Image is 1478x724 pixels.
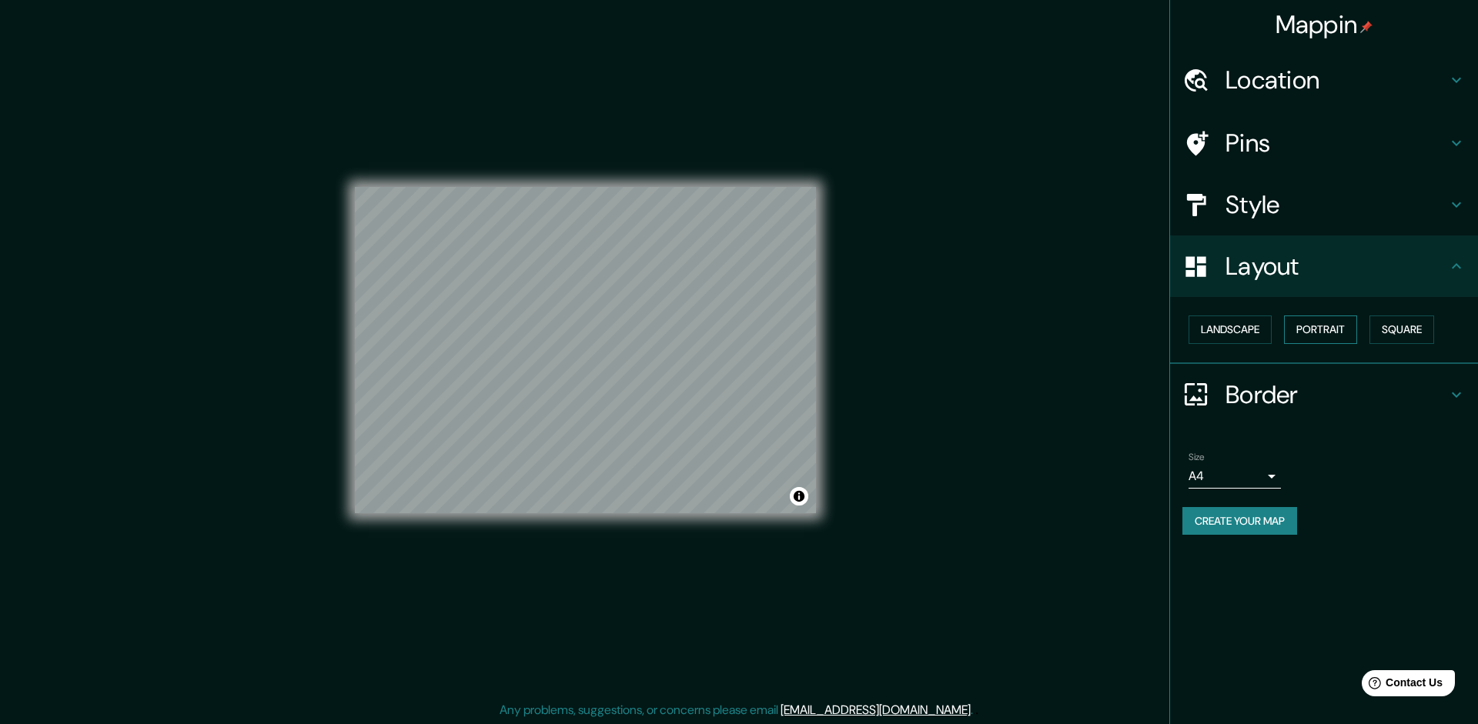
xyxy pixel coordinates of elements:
[1360,21,1373,33] img: pin-icon.png
[1226,379,1447,410] h4: Border
[1226,189,1447,220] h4: Style
[1170,364,1478,425] div: Border
[1369,315,1434,344] button: Square
[1170,174,1478,235] div: Style
[1170,235,1478,297] div: Layout
[500,701,973,719] p: Any problems, suggestions, or concerns please email .
[1182,507,1297,535] button: Create your map
[1226,251,1447,282] h4: Layout
[1284,315,1357,344] button: Portrait
[1226,65,1447,95] h4: Location
[1341,664,1461,707] iframe: Help widget launcher
[355,187,816,513] canvas: Map
[975,701,978,719] div: .
[1189,450,1205,463] label: Size
[1170,49,1478,111] div: Location
[1226,128,1447,158] h4: Pins
[973,701,975,719] div: .
[1170,112,1478,174] div: Pins
[1189,315,1272,344] button: Landscape
[1189,464,1281,489] div: A4
[781,702,971,718] a: [EMAIL_ADDRESS][DOMAIN_NAME]
[1276,9,1373,40] h4: Mappin
[790,487,808,505] button: Toggle attribution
